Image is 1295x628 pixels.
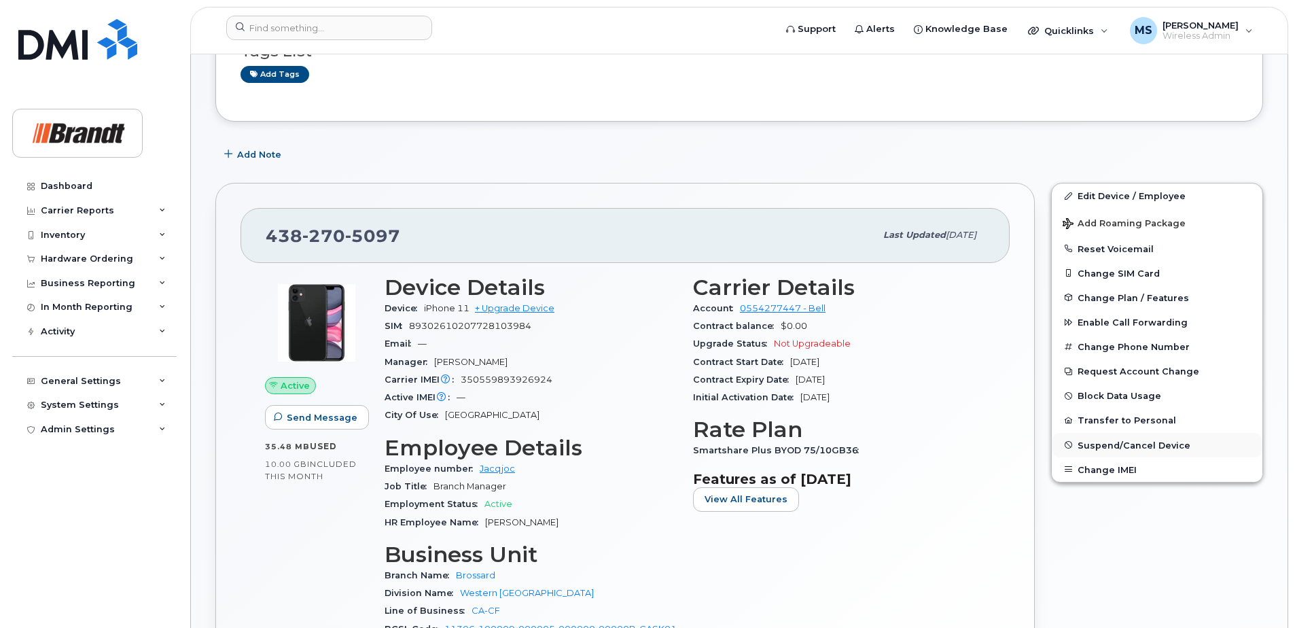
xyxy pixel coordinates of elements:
span: HR Employee Name [385,517,485,527]
span: 270 [302,226,345,246]
a: 0554277447 - Bell [740,303,826,313]
span: Alerts [866,22,895,36]
span: iPhone 11 [424,303,469,313]
h3: Carrier Details [693,275,985,300]
span: [PERSON_NAME] [434,357,508,367]
a: Alerts [845,16,904,43]
span: Change Plan / Features [1078,292,1189,302]
button: View All Features [693,487,799,512]
span: 89302610207728103984 [409,321,531,331]
span: included this month [265,459,357,481]
span: Wireless Admin [1163,31,1239,41]
span: Active [281,379,310,392]
span: Last updated [883,230,946,240]
span: $0.00 [781,321,807,331]
span: 5097 [345,226,400,246]
input: Find something... [226,16,432,40]
span: Contract Expiry Date [693,374,796,385]
span: 35.48 MB [265,442,310,451]
span: [DATE] [790,357,819,367]
a: Add tags [241,66,309,83]
span: Active IMEI [385,392,457,402]
span: 350559893926924 [461,374,552,385]
span: Division Name [385,588,460,598]
span: City Of Use [385,410,445,420]
span: Suspend/Cancel Device [1078,440,1190,450]
span: Smartshare Plus BYOD 75/10GB36 [693,445,866,455]
span: — [418,338,427,349]
button: Add Note [215,142,293,167]
span: Job Title [385,481,433,491]
span: Send Message [287,411,357,424]
a: Support [777,16,845,43]
span: 10.00 GB [265,459,307,469]
span: Carrier IMEI [385,374,461,385]
a: Knowledge Base [904,16,1017,43]
button: Add Roaming Package [1052,209,1262,237]
span: Account [693,303,740,313]
span: Branch Name [385,570,456,580]
a: Brossard [456,570,495,580]
button: Suspend/Cancel Device [1052,433,1262,457]
span: Manager [385,357,434,367]
h3: Business Unit [385,542,677,567]
span: 438 [266,226,400,246]
span: Add Note [237,148,281,161]
button: Change IMEI [1052,457,1262,482]
span: MS [1135,22,1152,39]
span: Employee number [385,464,480,474]
button: Block Data Usage [1052,383,1262,408]
img: iPhone_11.jpg [276,282,357,364]
span: [PERSON_NAME] [485,517,558,527]
a: CA-CF [472,606,500,616]
span: Active [484,499,512,509]
span: Not Upgradeable [774,338,851,349]
span: Branch Manager [433,481,506,491]
span: Support [798,22,836,36]
span: Upgrade Status [693,338,774,349]
h3: Tags List [241,43,1238,60]
span: Contract Start Date [693,357,790,367]
span: — [457,392,465,402]
h3: Employee Details [385,436,677,460]
span: SIM [385,321,409,331]
a: Western [GEOGRAPHIC_DATA] [460,588,594,598]
a: Edit Device / Employee [1052,184,1262,208]
button: Request Account Change [1052,359,1262,383]
span: View All Features [705,493,787,506]
button: Transfer to Personal [1052,408,1262,432]
button: Send Message [265,405,369,430]
div: Quicklinks [1018,17,1118,44]
span: Initial Activation Date [693,392,800,402]
span: [GEOGRAPHIC_DATA] [445,410,539,420]
span: Enable Call Forwarding [1078,317,1188,328]
h3: Device Details [385,275,677,300]
h3: Rate Plan [693,417,985,442]
span: [PERSON_NAME] [1163,20,1239,31]
button: Change Plan / Features [1052,285,1262,310]
a: Jacqjoc [480,464,515,474]
span: [DATE] [800,392,830,402]
span: [DATE] [796,374,825,385]
span: used [310,441,337,451]
h3: Features as of [DATE] [693,471,985,487]
div: Megan Scheel [1120,17,1262,44]
span: Line of Business [385,606,472,616]
button: Change Phone Number [1052,334,1262,359]
button: Change SIM Card [1052,261,1262,285]
span: Employment Status [385,499,484,509]
button: Enable Call Forwarding [1052,310,1262,334]
span: Email [385,338,418,349]
span: Add Roaming Package [1063,218,1186,231]
span: Device [385,303,424,313]
span: Quicklinks [1044,25,1094,36]
span: Knowledge Base [925,22,1008,36]
button: Reset Voicemail [1052,237,1262,261]
a: + Upgrade Device [475,303,554,313]
span: [DATE] [946,230,976,240]
span: Contract balance [693,321,781,331]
